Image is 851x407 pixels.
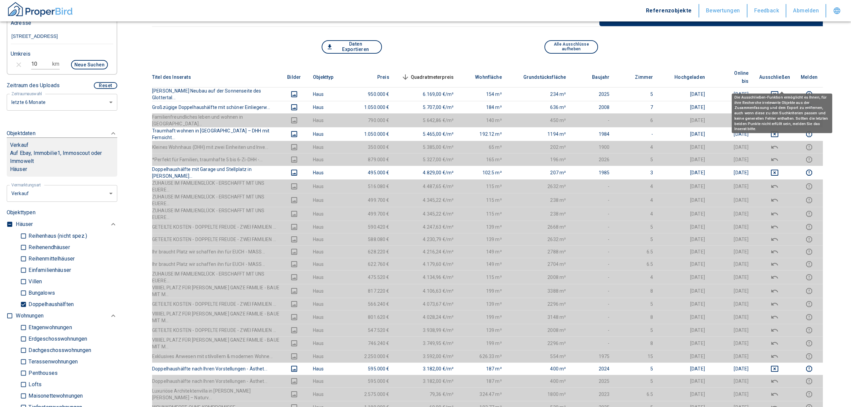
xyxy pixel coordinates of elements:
[754,67,795,88] th: Ausschließen
[286,326,302,334] button: images
[7,123,117,183] div: ObjektdatenVerkaufAuf Ebay, Immobilie1, Immoscout oder ImmoweltHäuser
[7,1,74,18] img: ProperBird Logo and Home Button
[710,153,754,166] td: [DATE]
[732,94,832,133] div: Die Ausschließen-Funktion ermöglicht es Ihnen, für ihre Recherche irrelevante Objekte aus der Zus...
[615,153,658,166] td: 5
[7,1,74,20] button: ProperBird Logo and Home Button
[710,166,754,179] td: [DATE]
[459,310,507,324] td: 199 m²
[801,365,817,373] button: report this listing
[759,326,790,334] button: deselect this listing
[395,245,459,258] td: 4.216,24 €/m²
[615,310,658,324] td: 8
[571,113,615,127] td: -
[395,310,459,324] td: 4.028,24 €/m²
[351,298,395,310] td: 566.240 €
[286,313,302,321] button: images
[71,60,108,69] button: Neue Suchen
[571,233,615,245] td: -
[395,179,459,193] td: 4.487,65 €/m²
[7,184,117,202] div: letzte 6 Monate
[507,87,572,101] td: 234 m²
[699,4,747,17] button: Bewertungen
[571,310,615,324] td: -
[286,143,302,151] button: images
[801,390,817,398] button: report this listing
[308,270,351,284] td: Haus
[801,156,817,164] button: report this listing
[395,258,459,270] td: 4.179,60 €/m²
[152,153,281,166] th: *Perfekt für Familien, traumhafte 5 bis 6-Zi-DHH -...
[7,209,117,217] p: Objekttypen
[507,233,572,245] td: 2632 m²
[322,40,382,54] button: Daten Exportieren
[286,130,302,138] button: images
[152,141,281,153] th: Kleines Wohnhaus (DHH) mit zwei Einheiten und Inve...
[664,73,705,81] span: Hochgeladen
[571,179,615,193] td: -
[658,270,710,284] td: [DATE]
[507,153,572,166] td: 196 m²
[94,82,117,89] button: Reset
[459,221,507,233] td: 139 m²
[351,193,395,207] td: 499.700 €
[308,166,351,179] td: Haus
[759,143,790,151] button: deselect this listing
[801,339,817,347] button: report this listing
[507,141,572,153] td: 202 m²
[759,210,790,218] button: deselect this listing
[624,73,653,81] span: Zimmer
[367,73,389,81] span: Preis
[152,310,281,324] th: VIIIIIEL PLATZ FÜR [PERSON_NAME] GANZE FAMILIE - BAUE MIT M...
[615,298,658,310] td: 5
[507,245,572,258] td: 2788 m²
[395,193,459,207] td: 4.345,22 €/m²
[615,113,658,127] td: 6
[395,113,459,127] td: 5.642,86 €/m²
[308,101,351,113] td: Haus
[351,113,395,127] td: 790.000 €
[801,377,817,385] button: report this listing
[710,298,754,310] td: [DATE]
[658,166,710,179] td: [DATE]
[308,284,351,298] td: Haus
[639,4,699,17] button: Referenzobjekte
[395,284,459,298] td: 4.106,63 €/m²
[801,210,817,218] button: report this listing
[507,193,572,207] td: 238 m²
[658,153,710,166] td: [DATE]
[459,233,507,245] td: 139 m²
[801,143,817,151] button: report this listing
[286,235,302,243] button: images
[286,390,302,398] button: images
[152,127,281,141] th: Traumhaft wohnen in [GEOGRAPHIC_DATA] – DHH mit Fernsicht...
[658,87,710,101] td: [DATE]
[759,248,790,256] button: deselect this listing
[351,284,395,298] td: 817.220 €
[759,287,790,295] button: deselect this listing
[615,87,658,101] td: 5
[801,260,817,268] button: report this listing
[759,196,790,204] button: deselect this listing
[615,179,658,193] td: 4
[152,258,281,270] th: Ihr braucht Platz wir schaffen ihn für EUCH - MASS...
[286,210,302,218] button: images
[52,60,59,68] p: km
[658,193,710,207] td: [DATE]
[152,298,281,310] th: GETEILTE KOSTEN - DOPPELTE FREUDE - ZWEI FAMILIEN ...
[507,127,572,141] td: 1194 m²
[27,302,74,307] p: Doppelhaushälften
[27,245,70,250] p: Reihenendhäuser
[507,166,572,179] td: 207 m²
[351,258,395,270] td: 622.760 €
[308,87,351,101] td: Haus
[801,182,817,190] button: report this listing
[16,310,117,322] div: Wohnungen
[395,298,459,310] td: 4.073,67 €/m²
[615,207,658,221] td: 4
[286,273,302,281] button: images
[459,101,507,113] td: 184 m²
[658,298,710,310] td: [DATE]
[759,339,790,347] button: deselect this listing
[459,207,507,221] td: 115 m²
